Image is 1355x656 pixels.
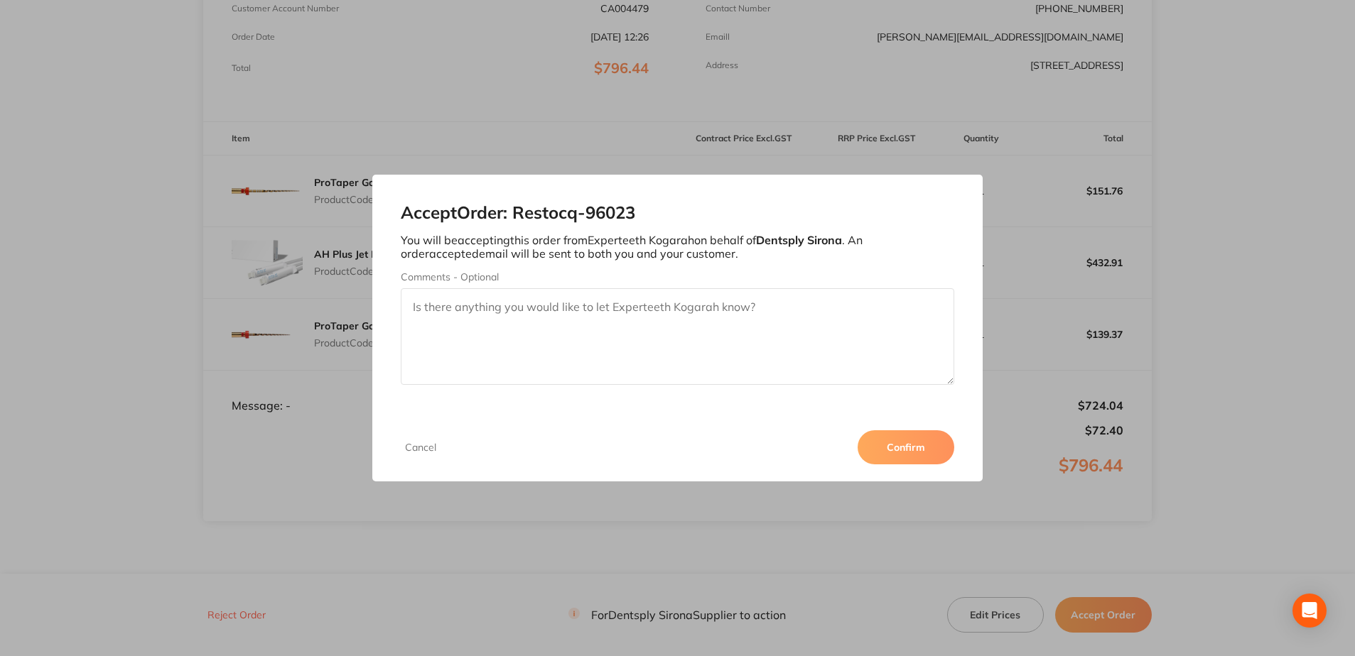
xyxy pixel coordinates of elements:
b: Dentsply Sirona [756,233,842,247]
p: You will be accepting this order from Experteeth Kogarah on behalf of . An order accepted email w... [401,234,954,260]
button: Cancel [401,441,441,454]
button: Confirm [858,430,954,464]
h2: Accept Order: Restocq- 96023 [401,203,954,223]
label: Comments - Optional [401,271,954,283]
div: Open Intercom Messenger [1292,594,1327,628]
